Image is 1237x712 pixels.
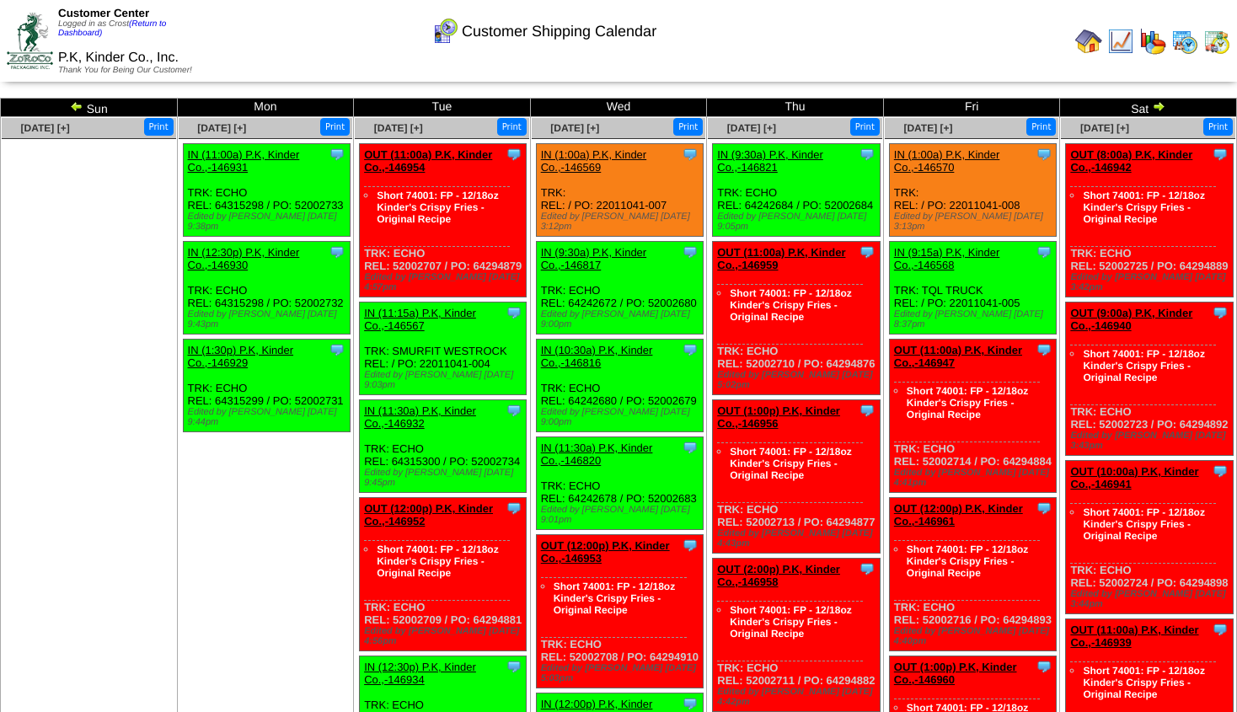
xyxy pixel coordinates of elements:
span: [DATE] [+] [374,122,423,134]
img: ZoRoCo_Logo(Green%26Foil)%20jpg.webp [7,13,53,69]
a: [DATE] [+] [197,122,246,134]
div: Edited by [PERSON_NAME] [DATE] 3:43pm [1070,431,1232,451]
a: IN (1:00a) P.K, Kinder Co.,-146569 [541,148,647,174]
div: TRK: ECHO REL: 52002716 / PO: 64294893 [889,498,1056,651]
div: TRK: SMURFIT WESTROCK REL: / PO: 22011041-004 [360,302,527,395]
a: Short 74001: FP - 12/18oz Kinder's Crispy Fries - Original Recipe [554,581,676,616]
span: Logged in as Crost [58,19,166,38]
a: IN (9:30a) P.K, Kinder Co.,-146821 [717,148,823,174]
a: Short 74001: FP - 12/18oz Kinder's Crispy Fries - Original Recipe [1083,348,1205,383]
td: Thu [707,99,884,117]
a: IN (10:30a) P.K, Kinder Co.,-146816 [541,344,653,369]
img: Tooltip [682,695,699,712]
div: TRK: ECHO REL: 52002723 / PO: 64294892 [1066,302,1233,456]
span: [DATE] [+] [727,122,776,134]
img: Tooltip [506,658,522,675]
a: IN (9:30a) P.K, Kinder Co.,-146817 [541,246,647,271]
td: Mon [177,99,354,117]
button: Print [1026,118,1056,136]
div: Edited by [PERSON_NAME] [DATE] 9:01pm [541,505,703,525]
div: TRK: ECHO REL: 64315300 / PO: 52002734 [360,400,527,493]
div: Edited by [PERSON_NAME] [DATE] 3:12pm [541,211,703,232]
img: graph.gif [1139,28,1166,55]
div: Edited by [PERSON_NAME] [DATE] 4:41pm [894,468,1056,488]
a: IN (12:30p) P.K, Kinder Co.,-146934 [364,661,476,686]
img: Tooltip [859,244,876,260]
a: OUT (11:00a) P.K, Kinder Co.,-146954 [364,148,492,174]
a: OUT (1:00p) P.K, Kinder Co.,-146956 [717,404,840,430]
a: Short 74001: FP - 12/18oz Kinder's Crispy Fries - Original Recipe [377,543,499,579]
td: Tue [354,99,531,117]
button: Print [1203,118,1233,136]
img: Tooltip [329,244,345,260]
img: Tooltip [682,244,699,260]
a: Short 74001: FP - 12/18oz Kinder's Crispy Fries - Original Recipe [730,287,852,323]
div: TRK: ECHO REL: 64315299 / PO: 52002731 [183,340,350,432]
div: Edited by [PERSON_NAME] [DATE] 4:42pm [717,687,879,707]
img: Tooltip [1212,146,1229,163]
button: Print [497,118,527,136]
div: Edited by [PERSON_NAME] [DATE] 9:00pm [541,309,703,329]
a: OUT (11:00a) P.K, Kinder Co.,-146959 [717,246,845,271]
span: Customer Shipping Calendar [462,23,656,40]
div: Edited by [PERSON_NAME] [DATE] 4:43pm [717,528,879,549]
a: OUT (12:00p) P.K, Kinder Co.,-146961 [894,502,1023,527]
div: TRK: ECHO REL: 52002725 / PO: 64294889 [1066,144,1233,297]
img: arrowright.gif [1152,99,1165,113]
div: TRK: TQL TRUCK REL: / PO: 22011041-005 [889,242,1056,335]
div: TRK: ECHO REL: 52002724 / PO: 64294898 [1066,461,1233,614]
td: Wed [530,99,707,117]
img: calendarcustomer.gif [431,18,458,45]
button: Print [320,118,350,136]
div: Edited by [PERSON_NAME] [DATE] 5:02pm [717,370,879,390]
img: Tooltip [329,146,345,163]
div: TRK: ECHO REL: 52002711 / PO: 64294882 [713,559,880,712]
div: TRK: ECHO REL: 64242684 / PO: 52002684 [713,144,880,237]
div: TRK: ECHO REL: 52002714 / PO: 64294884 [889,340,1056,493]
div: Edited by [PERSON_NAME] [DATE] 9:45pm [364,468,526,488]
img: Tooltip [506,402,522,419]
td: Sat [1060,99,1237,117]
img: Tooltip [506,146,522,163]
a: [DATE] [+] [1080,122,1129,134]
div: Edited by [PERSON_NAME] [DATE] 3:44pm [1070,589,1232,609]
img: Tooltip [859,146,876,163]
span: P.K, Kinder Co., Inc. [58,51,179,65]
div: Edited by [PERSON_NAME] [DATE] 9:43pm [188,309,350,329]
img: Tooltip [1036,658,1052,675]
a: [DATE] [+] [903,122,952,134]
img: Tooltip [682,537,699,554]
div: Edited by [PERSON_NAME] [DATE] 8:37pm [894,309,1056,329]
a: Short 74001: FP - 12/18oz Kinder's Crispy Fries - Original Recipe [1083,665,1205,700]
a: [DATE] [+] [21,122,70,134]
a: IN (11:30a) P.K, Kinder Co.,-146932 [364,404,476,430]
div: Edited by [PERSON_NAME] [DATE] 9:44pm [188,407,350,427]
a: IN (11:30a) P.K, Kinder Co.,-146820 [541,442,653,467]
a: OUT (9:00a) P.K, Kinder Co.,-146940 [1070,307,1192,332]
img: Tooltip [506,500,522,517]
a: [DATE] [+] [550,122,599,134]
div: Edited by [PERSON_NAME] [DATE] 9:03pm [364,370,526,390]
img: Tooltip [1212,304,1229,321]
div: TRK: ECHO REL: 64242672 / PO: 52002680 [536,242,703,335]
img: Tooltip [682,341,699,358]
div: Edited by [PERSON_NAME] [DATE] 4:56pm [364,626,526,646]
a: Short 74001: FP - 12/18oz Kinder's Crispy Fries - Original Recipe [730,446,852,481]
div: Edited by [PERSON_NAME] [DATE] 3:42pm [1070,272,1232,292]
a: OUT (12:00p) P.K, Kinder Co.,-146952 [364,502,493,527]
a: OUT (1:00p) P.K, Kinder Co.,-146960 [894,661,1017,686]
button: Print [673,118,703,136]
div: TRK: REL: / PO: 22011041-008 [889,144,1056,237]
div: TRK: ECHO REL: 64315298 / PO: 52002732 [183,242,350,335]
div: Edited by [PERSON_NAME] [DATE] 9:00pm [541,407,703,427]
a: OUT (11:00a) P.K, Kinder Co.,-146939 [1070,624,1198,649]
span: Thank You for Being Our Customer! [58,66,192,75]
img: Tooltip [1036,244,1052,260]
div: TRK: ECHO REL: 64242680 / PO: 52002679 [536,340,703,432]
div: TRK: ECHO REL: 64242678 / PO: 52002683 [536,437,703,530]
img: Tooltip [329,341,345,358]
